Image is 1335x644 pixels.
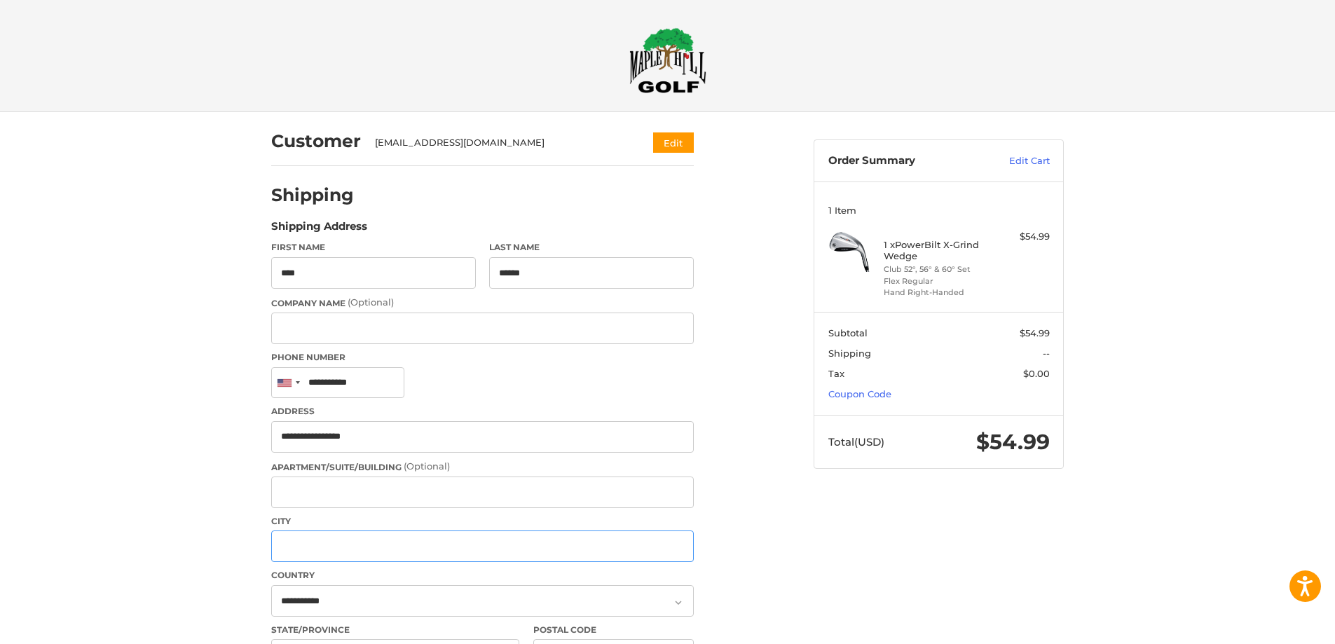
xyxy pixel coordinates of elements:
[828,388,891,399] a: Coupon Code
[884,287,991,299] li: Hand Right-Handed
[828,348,871,359] span: Shipping
[271,130,361,152] h2: Customer
[271,569,694,582] label: Country
[884,239,991,262] h4: 1 x PowerBilt X-Grind Wedge
[271,460,694,474] label: Apartment/Suite/Building
[489,241,694,254] label: Last Name
[979,154,1050,168] a: Edit Cart
[994,230,1050,244] div: $54.99
[1043,348,1050,359] span: --
[828,435,884,448] span: Total (USD)
[271,351,694,364] label: Phone Number
[884,275,991,287] li: Flex Regular
[271,241,476,254] label: First Name
[272,368,304,398] div: United States: +1
[653,132,694,153] button: Edit
[375,136,627,150] div: [EMAIL_ADDRESS][DOMAIN_NAME]
[828,327,868,338] span: Subtotal
[976,429,1050,455] span: $54.99
[271,219,367,241] legend: Shipping Address
[271,624,519,636] label: State/Province
[271,296,694,310] label: Company Name
[884,263,991,275] li: Club 52°, 56° & 60° Set
[348,296,394,308] small: (Optional)
[1023,368,1050,379] span: $0.00
[271,515,694,528] label: City
[271,405,694,418] label: Address
[828,205,1050,216] h3: 1 Item
[1020,327,1050,338] span: $54.99
[629,27,706,93] img: Maple Hill Golf
[404,460,450,472] small: (Optional)
[533,624,694,636] label: Postal Code
[828,368,844,379] span: Tax
[271,184,354,206] h2: Shipping
[828,154,979,168] h3: Order Summary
